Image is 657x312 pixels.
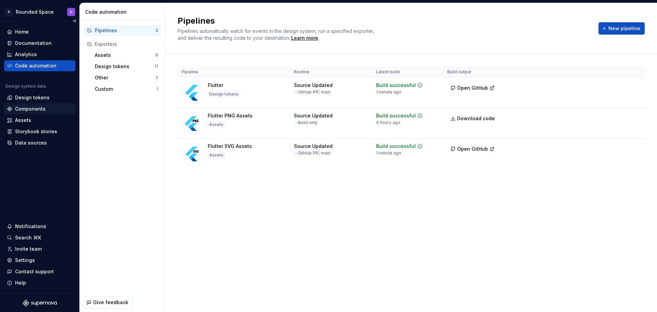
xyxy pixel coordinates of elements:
div: Rounded Space [16,9,54,15]
a: Code automation [4,60,75,71]
div: 4 hours ago [376,120,400,125]
button: Pipelines3 [84,25,161,36]
span: Download code [457,115,495,122]
div: Assets [95,52,155,59]
a: Storybook stories [4,126,75,137]
div: 3 [155,28,158,33]
div: → GitHub PR main [294,150,331,156]
button: Help [4,277,75,288]
h2: Pipelines [178,15,590,26]
div: Documentation [15,40,52,47]
div: Notifications [15,223,46,230]
div: → Build only [294,120,318,125]
button: Design tokens11 [92,61,161,72]
button: Search ⌘K [4,232,75,243]
div: Flutter PNG Assets [208,112,253,119]
div: 3 [155,75,158,80]
a: Documentation [4,38,75,49]
div: Home [15,28,29,35]
span: Pipelines automatically watch for events in the design system, run a specified exporter, and deli... [178,28,376,41]
div: Flutter SVG Assets [208,143,252,150]
th: Latest build [372,66,443,78]
div: 1 minute ago [376,150,401,156]
button: Open GitHub [447,82,498,94]
button: DRounded SpaceD [1,4,78,19]
div: Other [95,74,155,81]
div: D [70,9,73,15]
th: Build output [443,66,503,78]
div: 1 [156,86,158,92]
div: Code automation [15,62,56,69]
span: | [318,89,320,95]
div: Assets [15,117,31,124]
th: Routine [290,66,372,78]
a: Open GitHub [447,147,498,153]
div: Invite team [15,246,42,252]
div: Settings [15,257,35,264]
button: Other3 [92,72,161,83]
div: Design tokens [208,91,240,98]
div: Build successful [376,82,416,89]
a: Invite team [4,244,75,254]
div: Storybook stories [15,128,57,135]
a: Open GitHub [447,86,498,92]
a: Data sources [4,137,75,148]
div: Data sources [15,139,47,146]
span: Open GitHub [457,85,488,91]
div: Analytics [15,51,37,58]
div: Code automation [85,9,162,15]
div: Components [15,105,46,112]
button: New pipeline [598,22,645,35]
div: Flutter [208,82,223,89]
div: 11 [155,64,158,69]
div: Search ⌘K [15,234,41,241]
button: Open GitHub [447,143,498,155]
span: . [290,36,319,41]
div: Contact support [15,268,54,275]
div: Source Updated [294,112,333,119]
a: Home [4,26,75,37]
a: Settings [4,255,75,266]
div: D [5,8,13,16]
a: Analytics [4,49,75,60]
a: Design tokens [4,92,75,103]
span: | [318,150,320,155]
button: Collapse sidebar [70,16,79,26]
div: Design system data [5,84,46,89]
button: Assets8 [92,50,161,61]
div: Build successful [376,143,416,150]
button: Give feedback [83,296,133,309]
div: Custom [95,86,156,92]
div: Pipelines [95,27,155,34]
div: 1 minute ago [376,89,401,95]
div: Build successful [376,112,416,119]
span: Open GitHub [457,146,488,152]
div: Assets [208,121,225,128]
a: Assets [4,115,75,126]
div: Assets [208,152,225,159]
div: Design tokens [95,63,155,70]
button: Custom1 [92,84,161,95]
a: Download code [447,112,499,125]
div: Design tokens [15,94,50,101]
div: 8 [155,52,158,58]
span: New pipeline [608,25,640,32]
div: → GitHub PR main [294,89,331,95]
button: Notifications [4,221,75,232]
div: Source Updated [294,143,333,150]
th: Pipeline [178,66,290,78]
span: Give feedback [93,299,128,306]
div: Help [15,279,26,286]
div: Source Updated [294,82,333,89]
svg: Supernova Logo [23,300,57,307]
a: Learn more [291,35,318,41]
div: Exporters [95,41,158,48]
a: Components [4,103,75,114]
